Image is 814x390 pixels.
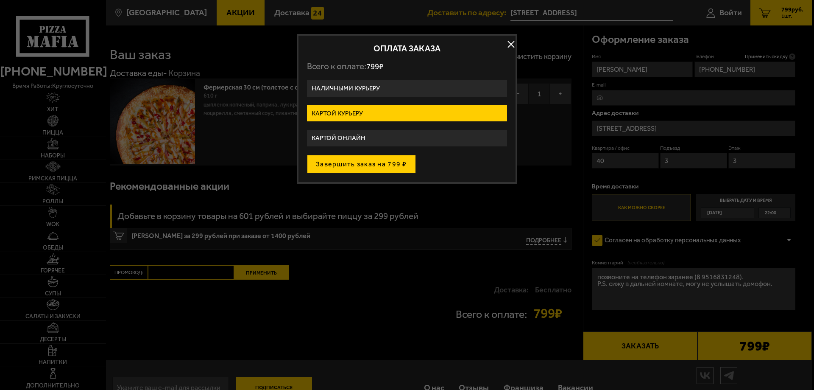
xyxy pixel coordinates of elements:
p: Всего к оплате: [307,61,507,72]
label: Наличными курьеру [307,80,507,97]
label: Картой курьеру [307,105,507,122]
button: Завершить заказ на 799 ₽ [307,155,416,174]
label: Картой онлайн [307,130,507,146]
h2: Оплата заказа [307,44,507,53]
span: 799 ₽ [366,62,383,71]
